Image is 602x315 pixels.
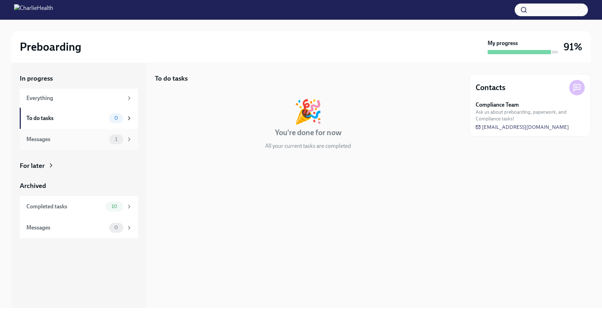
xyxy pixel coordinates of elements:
[20,129,138,150] a: Messages1
[26,94,123,102] div: Everything
[20,217,138,238] a: Messages0
[20,40,81,54] h2: Preboarding
[476,82,506,93] h4: Contacts
[26,203,103,210] div: Completed tasks
[488,39,518,47] strong: My progress
[20,181,138,190] a: Archived
[26,114,106,122] div: To do tasks
[265,142,351,150] p: All your current tasks are completed
[476,109,585,122] span: Ask us about preboarding, paperwork, and Compliance tasks!
[20,161,45,170] div: For later
[14,4,53,15] img: CharlieHealth
[275,127,341,138] h4: You're done for now
[20,196,138,217] a: Completed tasks10
[155,74,188,83] h5: To do tasks
[107,204,121,209] span: 10
[476,101,519,109] strong: Compliance Team
[20,74,138,83] a: In progress
[20,161,138,170] a: For later
[564,40,582,53] h3: 91%
[476,124,569,131] a: [EMAIL_ADDRESS][DOMAIN_NAME]
[110,225,122,230] span: 0
[20,108,138,129] a: To do tasks0
[20,89,138,108] a: Everything
[110,115,122,121] span: 0
[26,224,106,232] div: Messages
[26,136,106,143] div: Messages
[111,137,121,142] span: 1
[294,100,322,123] div: 🎉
